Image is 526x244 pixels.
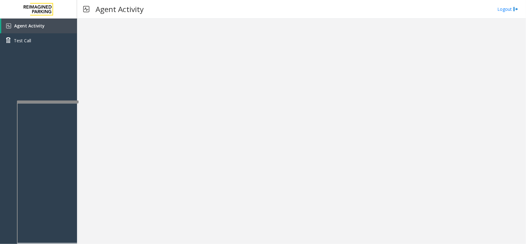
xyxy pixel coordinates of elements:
[6,23,11,28] img: 'icon'
[1,19,77,33] a: Agent Activity
[14,37,31,44] span: Test Call
[497,6,518,12] a: Logout
[83,2,89,17] img: pageIcon
[513,6,518,12] img: logout
[14,23,45,29] span: Agent Activity
[92,2,147,17] h3: Agent Activity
